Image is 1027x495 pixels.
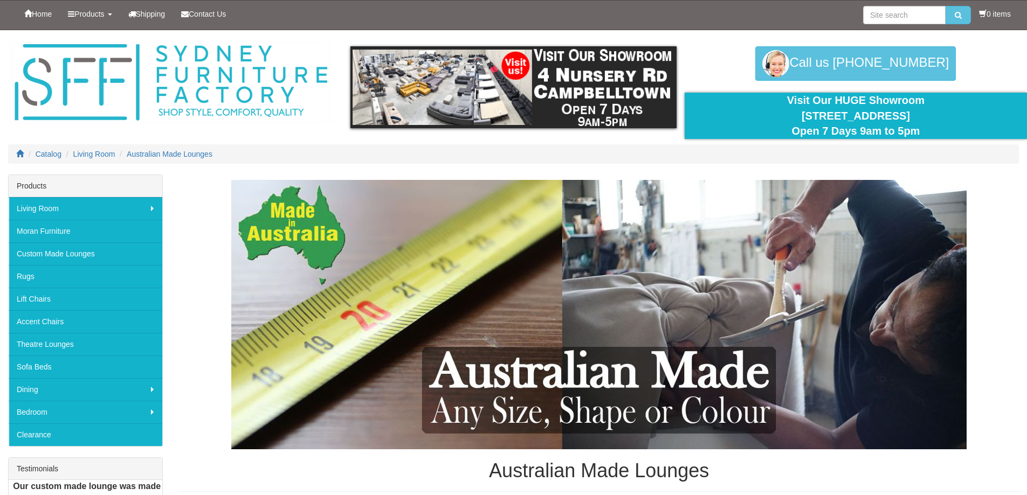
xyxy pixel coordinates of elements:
a: Lift Chairs [9,288,162,310]
li: 0 items [979,9,1011,19]
a: Contact Us [173,1,234,27]
a: Rugs [9,265,162,288]
a: Living Room [73,150,115,158]
a: Dining [9,378,162,401]
a: Home [16,1,60,27]
a: Bedroom [9,401,162,423]
a: Moran Furniture [9,220,162,242]
span: Shipping [136,10,166,18]
input: Site search [863,6,946,24]
div: Visit Our HUGE Showroom [STREET_ADDRESS] Open 7 Days 9am to 5pm [693,93,1019,139]
span: Contact Us [189,10,226,18]
a: Catalog [36,150,61,158]
h1: Australian Made Lounges [179,460,1019,482]
span: Products [74,10,104,18]
a: Australian Made Lounges [127,150,212,158]
a: Theatre Lounges [9,333,162,355]
a: Clearance [9,423,162,446]
a: Products [60,1,120,27]
a: Accent Chairs [9,310,162,333]
img: Sydney Furniture Factory [9,41,333,124]
span: Home [32,10,52,18]
div: Products [9,175,162,197]
a: Sofa Beds [9,355,162,378]
a: Shipping [120,1,174,27]
a: Custom Made Lounges [9,242,162,265]
div: Testimonials [9,458,162,480]
img: Australian Made Lounges [231,180,967,449]
img: showroom.gif [350,46,677,128]
a: Living Room [9,197,162,220]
